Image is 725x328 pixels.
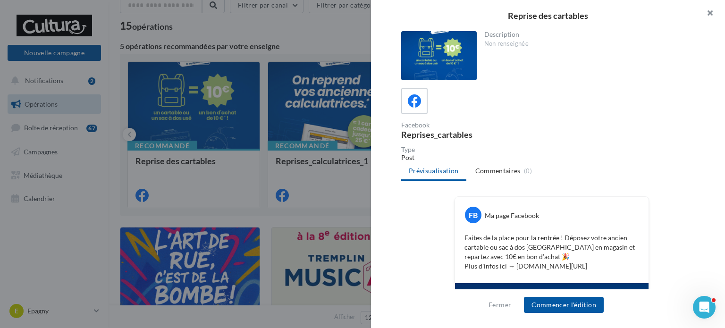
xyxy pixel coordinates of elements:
button: Commencer l'édition [524,297,604,313]
p: Faites de la place pour la rentrée ! Déposez votre ancien cartable ou sac à dos [GEOGRAPHIC_DATA]... [464,233,639,271]
div: Facebook [401,122,548,128]
div: Reprises_cartables [401,130,548,139]
div: FB [465,207,481,223]
div: Ma page Facebook [485,211,539,220]
div: Type [401,146,702,153]
div: Description [484,31,695,38]
iframe: Intercom live chat [693,296,716,319]
button: Fermer [485,299,515,311]
span: (0) [524,167,532,175]
div: Post [401,153,702,162]
div: Non renseignée [484,40,695,48]
span: Commentaires [475,166,521,176]
div: Reprise des cartables [386,11,710,20]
